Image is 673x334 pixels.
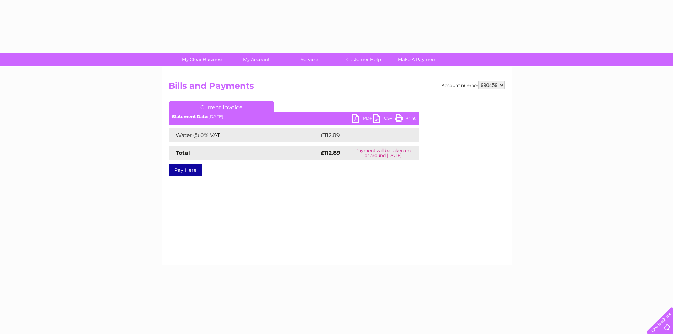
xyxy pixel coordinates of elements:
[169,81,505,94] h2: Bills and Payments
[172,114,208,119] b: Statement Date:
[169,128,319,142] td: Water @ 0% VAT
[335,53,393,66] a: Customer Help
[347,146,419,160] td: Payment will be taken on or around [DATE]
[373,114,395,124] a: CSV
[169,114,419,119] div: [DATE]
[388,53,447,66] a: Make A Payment
[319,128,406,142] td: £112.89
[395,114,416,124] a: Print
[176,150,190,156] strong: Total
[442,81,505,89] div: Account number
[169,164,202,176] a: Pay Here
[321,150,340,156] strong: £112.89
[352,114,373,124] a: PDF
[169,101,274,112] a: Current Invoice
[173,53,232,66] a: My Clear Business
[227,53,285,66] a: My Account
[281,53,339,66] a: Services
